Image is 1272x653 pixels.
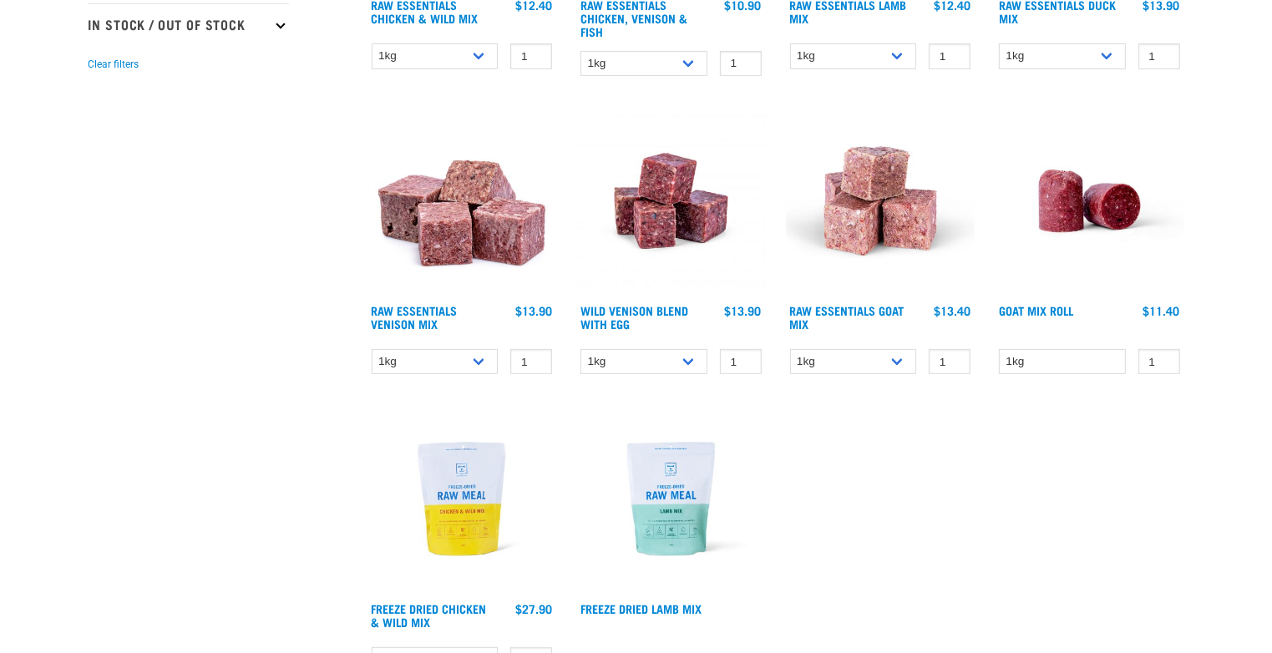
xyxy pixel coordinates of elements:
a: Goat Mix Roll [999,307,1073,313]
img: RE Product Shoot 2023 Nov8677 [576,404,766,594]
a: Freeze Dried Chicken & Wild Mix [372,605,487,625]
div: $13.40 [934,304,970,317]
a: Raw Essentials Duck Mix [999,2,1116,21]
a: Raw Essentials Chicken & Wild Mix [372,2,479,21]
input: 1 [510,349,552,375]
img: RE Product Shoot 2023 Nov8678 [367,404,557,594]
input: 1 [720,349,762,375]
img: Goat M Ix 38448 [786,106,976,296]
div: $13.90 [515,304,552,317]
input: 1 [929,349,970,375]
img: Venison Egg 1616 [576,106,766,296]
a: Wild Venison Blend with Egg [580,307,688,326]
input: 1 [1138,43,1180,69]
a: Raw Essentials Goat Mix [790,307,905,326]
button: Clear filters [89,57,139,72]
a: Freeze Dried Lamb Mix [580,605,702,611]
input: 1 [720,51,762,77]
img: 1113 RE Venison Mix 01 [367,106,557,296]
div: $27.90 [515,602,552,615]
input: 1 [929,43,970,69]
p: In Stock / Out Of Stock [89,3,289,45]
input: 1 [510,43,552,69]
img: Raw Essentials Chicken Lamb Beef Bulk Minced Raw Dog Food Roll Unwrapped [995,106,1184,296]
div: $11.40 [1143,304,1180,317]
a: Raw Essentials Lamb Mix [790,2,907,21]
input: 1 [1138,349,1180,375]
div: $13.90 [725,304,762,317]
a: Raw Essentials Chicken, Venison & Fish [580,2,687,34]
a: Raw Essentials Venison Mix [372,307,458,326]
